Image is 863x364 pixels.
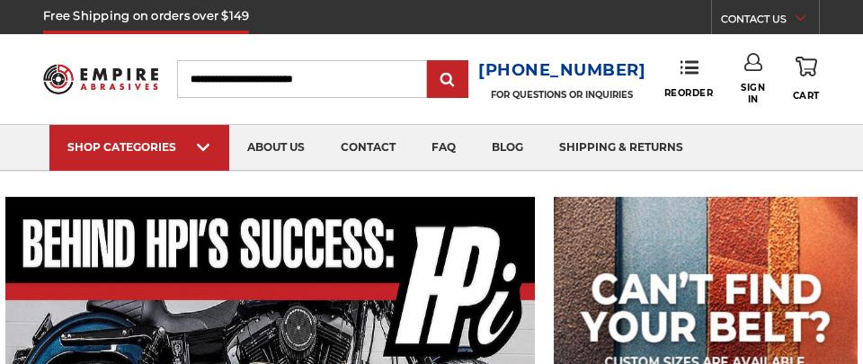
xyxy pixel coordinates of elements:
[793,90,820,102] span: Cart
[721,9,819,34] a: CONTACT US
[414,125,474,171] a: faq
[664,59,714,98] a: Reorder
[67,140,211,154] div: SHOP CATEGORIES
[793,53,820,104] a: Cart
[664,87,714,99] span: Reorder
[474,125,541,171] a: blog
[737,82,769,105] span: Sign In
[478,58,646,84] a: [PHONE_NUMBER]
[478,89,646,101] p: FOR QUESTIONS OR INQUIRIES
[229,125,323,171] a: about us
[43,57,158,102] img: Empire Abrasives
[430,62,466,98] input: Submit
[541,125,701,171] a: shipping & returns
[323,125,414,171] a: contact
